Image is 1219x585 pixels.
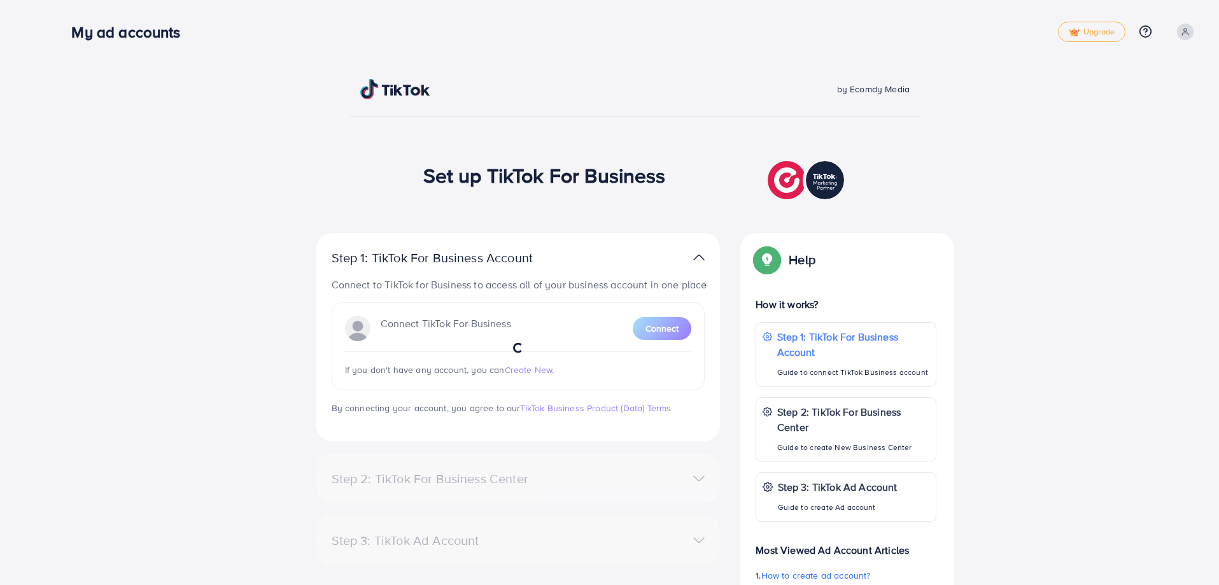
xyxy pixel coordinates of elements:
[423,163,666,187] h1: Set up TikTok For Business
[777,440,929,455] p: Guide to create New Business Center
[761,569,870,582] span: How to create ad account?
[1069,27,1115,37] span: Upgrade
[756,568,936,583] p: 1.
[1069,28,1080,37] img: tick
[71,23,190,41] h3: My ad accounts
[789,252,815,267] p: Help
[778,479,898,495] p: Step 3: TikTok Ad Account
[756,532,936,558] p: Most Viewed Ad Account Articles
[777,365,929,380] p: Guide to connect TikTok Business account
[837,83,910,95] span: by Ecomdy Media
[778,500,898,515] p: Guide to create Ad account
[332,250,574,265] p: Step 1: TikTok For Business Account
[768,158,847,202] img: TikTok partner
[360,79,430,99] img: TikTok
[756,297,936,312] p: How it works?
[1058,22,1125,42] a: tickUpgrade
[693,248,705,267] img: TikTok partner
[777,404,929,435] p: Step 2: TikTok For Business Center
[756,248,779,271] img: Popup guide
[777,329,929,360] p: Step 1: TikTok For Business Account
